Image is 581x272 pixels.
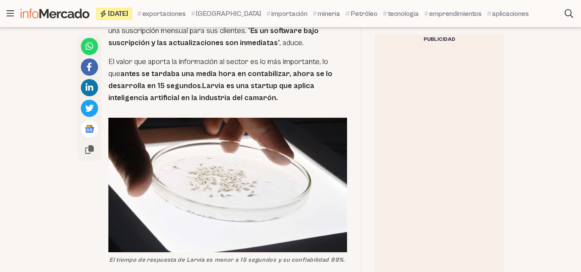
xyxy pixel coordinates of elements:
span: [GEOGRAPHIC_DATA] [196,9,261,19]
span: mineria [318,9,340,19]
span: tecnologia [388,9,419,19]
strong: Larvia es una startup que aplica inteligencia artificial en la industria del camarón. [108,81,314,102]
p: El valor que aporta la información al sector es lo más importante, lo que . [108,56,347,104]
div: Publicidad [375,34,504,45]
span: [DATE] [108,10,128,17]
figcaption: . [108,256,347,264]
a: tecnologia [383,9,419,19]
img: Infomercado Ecuador logo [21,9,89,18]
a: mineria [313,9,340,19]
span: importación [271,9,307,19]
span: emprendimientos [429,9,482,19]
a: exportaciones [137,9,186,19]
strong: antes se tardaba una media hora en contabilizar, ahora se lo desarrolla en 15 segundos [108,69,332,90]
a: emprendimientos [424,9,482,19]
p: Asegura que no venden una licencia ni programa, lo que hacen es vender una suscripción mensual pa... [108,13,347,49]
a: importación [266,9,307,19]
span: exportaciones [142,9,186,19]
a: [GEOGRAPHIC_DATA] [191,9,261,19]
strong: El tiempo de respuesta de Larvia es menor a 15 segundos y su confiabilidad 99% [109,257,344,263]
img: Google News logo [84,124,95,134]
span: aplicaciones [492,9,529,19]
a: aplicaciones [487,9,529,19]
span: Petróleo [350,9,378,19]
a: Petróleo [345,9,378,19]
